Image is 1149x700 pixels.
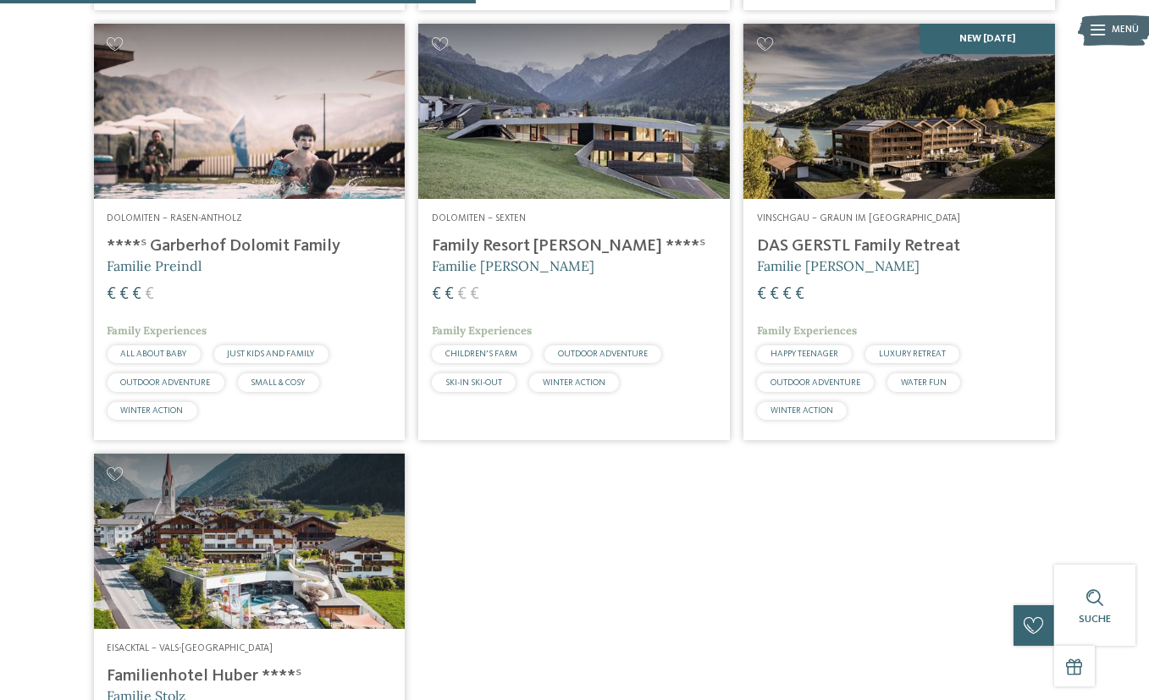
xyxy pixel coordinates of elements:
h4: Familienhotel Huber ****ˢ [108,666,392,686]
span: Family Experiences [108,323,207,338]
img: Familienhotels gesucht? Hier findet ihr die besten! [94,454,406,629]
a: Familienhotels gesucht? Hier findet ihr die besten! Dolomiten – Rasen-Antholz ****ˢ Garberhof Dol... [94,24,406,440]
img: Familienhotels gesucht? Hier findet ihr die besten! [743,24,1055,199]
span: € [133,286,142,303]
span: WINTER ACTION [771,406,833,415]
span: OUTDOOR ADVENTURE [121,378,211,387]
span: Suche [1079,614,1111,625]
span: € [782,286,792,303]
span: WINTER ACTION [543,378,605,387]
span: Dolomiten – Rasen-Antholz [108,213,243,223]
span: Familie Preindl [108,257,202,274]
span: Dolomiten – Sexten [432,213,526,223]
span: Vinschgau – Graun im [GEOGRAPHIC_DATA] [757,213,960,223]
span: ALL ABOUT BABY [121,350,187,358]
span: € [795,286,804,303]
span: Familie [PERSON_NAME] [432,257,594,274]
span: OUTDOOR ADVENTURE [771,378,860,387]
span: € [470,286,479,303]
span: € [108,286,117,303]
span: Eisacktal – Vals-[GEOGRAPHIC_DATA] [108,643,273,653]
img: Familienhotels gesucht? Hier findet ihr die besten! [94,24,406,199]
span: SKI-IN SKI-OUT [445,378,502,387]
span: € [432,286,441,303]
span: JUST KIDS AND FAMILY [228,350,315,358]
span: € [770,286,779,303]
span: Family Experiences [432,323,532,338]
a: Familienhotels gesucht? Hier findet ihr die besten! Dolomiten – Sexten Family Resort [PERSON_NAME... [418,24,730,440]
a: Familienhotels gesucht? Hier findet ihr die besten! NEW [DATE] Vinschgau – Graun im [GEOGRAPHIC_D... [743,24,1055,440]
img: Family Resort Rainer ****ˢ [418,24,730,199]
h4: Family Resort [PERSON_NAME] ****ˢ [432,236,716,256]
span: WINTER ACTION [121,406,184,415]
span: WATER FUN [901,378,947,387]
span: CHILDREN’S FARM [445,350,517,358]
span: € [445,286,454,303]
span: LUXURY RETREAT [879,350,946,358]
span: OUTDOOR ADVENTURE [558,350,648,358]
span: € [146,286,155,303]
span: SMALL & COSY [251,378,306,387]
span: Familie [PERSON_NAME] [757,257,920,274]
span: € [120,286,130,303]
h4: ****ˢ Garberhof Dolomit Family [108,236,392,256]
span: € [757,286,766,303]
h4: DAS GERSTL Family Retreat [757,236,1041,256]
span: HAPPY TEENAGER [771,350,838,358]
span: Family Experiences [757,323,857,338]
span: € [457,286,467,303]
